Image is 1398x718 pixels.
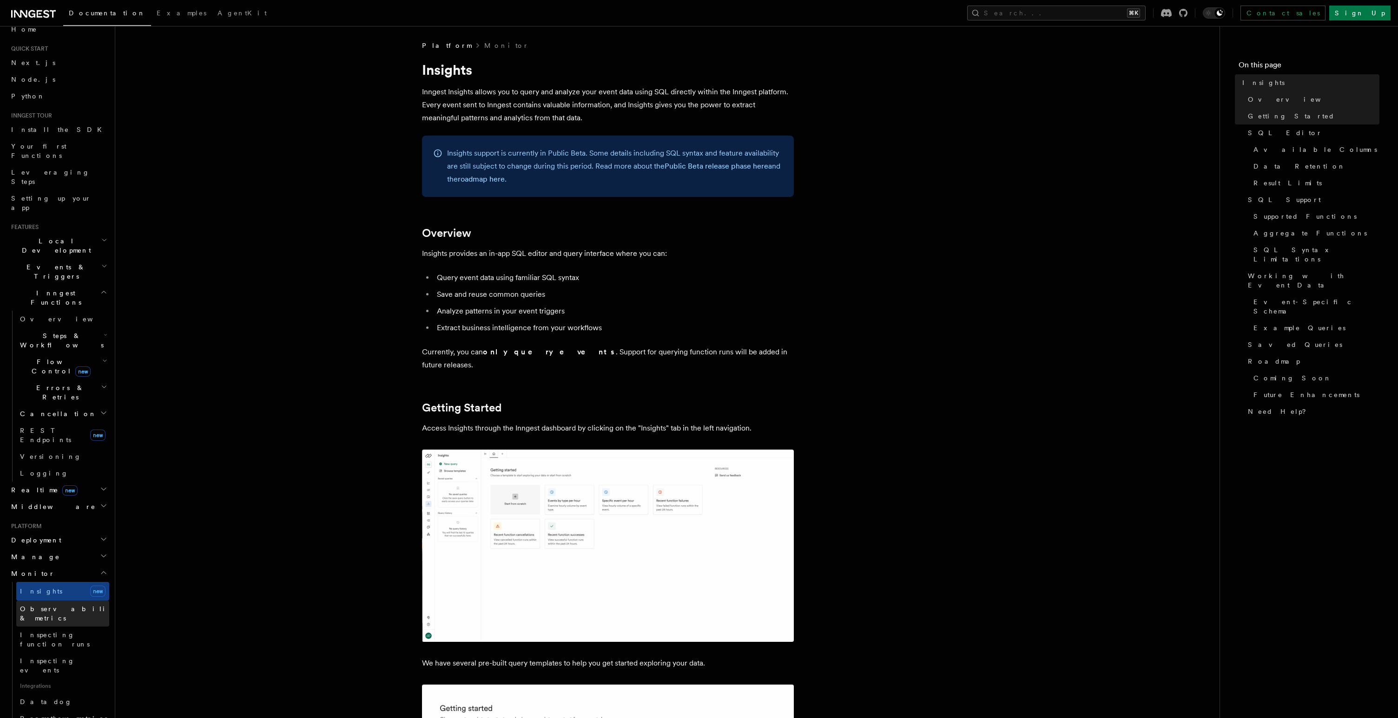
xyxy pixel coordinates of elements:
[484,41,528,50] a: Monitor
[1250,320,1379,336] a: Example Queries
[20,698,72,705] span: Datadog
[1248,128,1322,137] span: SQL Editor
[422,41,471,50] span: Platform
[1250,141,1379,158] a: Available Columns
[1253,245,1379,264] span: SQL Syntax Limitations
[7,21,109,38] a: Home
[7,262,101,281] span: Events & Triggers
[1240,6,1325,20] a: Contact sales
[1253,228,1367,238] span: Aggregate Functions
[1250,370,1379,386] a: Coming Soon
[212,3,272,25] a: AgentKit
[1242,78,1285,87] span: Insights
[7,54,109,71] a: Next.js
[75,366,91,377] span: new
[1253,178,1322,188] span: Result Limits
[20,631,90,648] span: Inspecting function runs
[1253,212,1357,221] span: Supported Functions
[1244,108,1379,124] a: Getting Started
[422,657,794,670] p: We have several pre-built query templates to help you get started exploring your data.
[1239,59,1379,74] h4: On this page
[20,657,75,674] span: Inspecting events
[1250,294,1379,320] a: Event-Specific Schema
[1248,95,1344,104] span: Overview
[16,465,109,482] a: Logging
[7,236,101,255] span: Local Development
[422,401,501,414] a: Getting Started
[63,3,151,26] a: Documentation
[7,223,39,231] span: Features
[1248,357,1300,366] span: Roadmap
[422,247,794,260] p: Insights provides an in-app SQL editor and query interface where you can:
[20,587,62,595] span: Insights
[1203,7,1225,19] button: Toggle dark mode
[90,430,106,441] span: new
[1250,158,1379,175] a: Data Retention
[7,565,109,582] button: Monitor
[1244,268,1379,294] a: Working with Event Data
[11,143,66,159] span: Your first Functions
[7,164,109,190] a: Leveraging Steps
[11,92,45,100] span: Python
[16,311,109,327] a: Overview
[7,569,55,578] span: Monitor
[447,147,783,186] p: Insights support is currently in Public Beta. Some details including SQL syntax and feature avail...
[20,315,116,323] span: Overview
[1244,353,1379,370] a: Roadmap
[20,453,81,460] span: Versioning
[20,605,116,622] span: Observability & metrics
[62,485,78,496] span: new
[1244,91,1379,108] a: Overview
[20,470,68,477] span: Logging
[16,653,109,679] a: Inspecting events
[7,45,48,52] span: Quick start
[7,502,96,511] span: Middleware
[16,582,109,601] a: Insightsnew
[16,409,97,418] span: Cancellation
[7,88,109,104] a: Python
[967,6,1146,20] button: Search...⌘K
[434,288,794,301] li: Save and reuse common queries
[1248,195,1321,204] span: SQL Support
[1253,297,1379,316] span: Event-Specific Schema
[1250,242,1379,268] a: SQL Syntax Limitations
[7,532,109,548] button: Deployment
[7,190,109,216] a: Setting up your app
[11,126,107,133] span: Install the SDK
[434,271,794,284] li: Query event data using familiar SQL syntax
[7,288,100,307] span: Inngest Functions
[434,321,794,334] li: Extract business intelligence from your workflows
[1248,340,1342,349] span: Saved Queries
[483,347,616,356] strong: only query events
[16,679,109,693] span: Integrations
[16,353,109,379] button: Flow Controlnew
[422,450,794,642] img: Getting Started Dashboard View
[1329,6,1391,20] a: Sign Up
[1253,390,1359,399] span: Future Enhancements
[7,121,109,138] a: Install the SDK
[16,357,102,376] span: Flow Control
[1127,8,1140,18] kbd: ⌘K
[16,627,109,653] a: Inspecting function runs
[1253,323,1345,333] span: Example Queries
[7,138,109,164] a: Your first Functions
[7,285,109,311] button: Inngest Functions
[1244,191,1379,208] a: SQL Support
[7,548,109,565] button: Manage
[422,85,794,124] p: Inngest Insights allows you to query and analyze your event data using SQL directly within the In...
[1250,225,1379,242] a: Aggregate Functions
[11,195,91,211] span: Setting up your app
[20,427,71,444] span: REST Endpoints
[7,522,42,530] span: Platform
[7,482,109,498] button: Realtimenew
[7,112,52,119] span: Inngest tour
[458,175,505,183] a: roadmap here
[422,422,794,435] p: Access Insights through the Inngest dashboard by clicking on the "Insights" tab in the left navig...
[1248,407,1312,416] span: Need Help?
[1253,145,1377,154] span: Available Columns
[7,485,78,495] span: Realtime
[16,601,109,627] a: Observability & metrics
[16,383,101,402] span: Errors & Retries
[1253,373,1332,383] span: Coming Soon
[7,259,109,285] button: Events & Triggers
